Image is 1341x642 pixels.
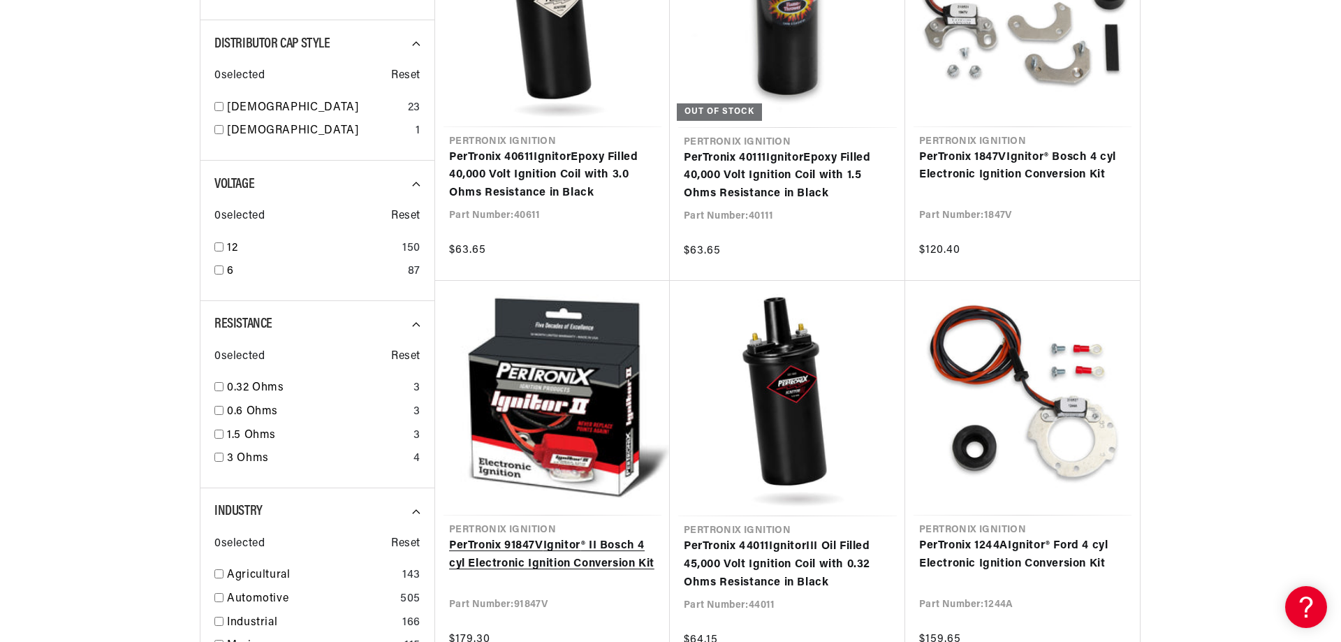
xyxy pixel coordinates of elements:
div: 1 [416,122,420,140]
a: PerTronix 40611IgnitorEpoxy Filled 40,000 Volt Ignition Coil with 3.0 Ohms Resistance in Black [449,149,656,203]
a: PerTronix 91847VIgnitor® II Bosch 4 cyl Electronic Ignition Conversion Kit [449,537,656,573]
a: PerTronix 1244AIgnitor® Ford 4 cyl Electronic Ignition Conversion Kit [919,537,1126,573]
div: 4 [413,450,420,468]
span: Voltage [214,177,254,191]
a: Automotive [227,590,395,608]
span: Reset [391,348,420,366]
a: PerTronix 40111IgnitorEpoxy Filled 40,000 Volt Ignition Coil with 1.5 Ohms Resistance in Black [684,149,891,203]
div: 166 [402,614,420,632]
div: 150 [402,240,420,258]
div: 3 [413,379,420,397]
a: 0.32 Ohms [227,379,408,397]
span: Reset [391,535,420,553]
span: 0 selected [214,348,265,366]
a: 0.6 Ohms [227,403,408,421]
span: 0 selected [214,207,265,226]
span: 0 selected [214,535,265,553]
a: 6 [227,263,402,281]
span: Resistance [214,317,272,331]
span: Reset [391,67,420,85]
div: 3 [413,427,420,445]
div: 143 [402,567,420,585]
span: 0 selected [214,67,265,85]
a: 12 [227,240,397,258]
a: [DEMOGRAPHIC_DATA] [227,122,410,140]
a: Agricultural [227,567,397,585]
span: Industry [214,504,263,518]
span: Distributor Cap Style [214,37,330,51]
a: [DEMOGRAPHIC_DATA] [227,99,402,117]
span: Reset [391,207,420,226]
div: 505 [400,590,420,608]
div: 3 [413,403,420,421]
a: 3 Ohms [227,450,408,468]
a: PerTronix 44011IgnitorIII Oil Filled 45,000 Volt Ignition Coil with 0.32 Ohms Resistance in Black [684,538,891,592]
div: 87 [408,263,420,281]
a: 1.5 Ohms [227,427,408,445]
a: PerTronix 1847VIgnitor® Bosch 4 cyl Electronic Ignition Conversion Kit [919,149,1126,184]
a: Industrial [227,614,397,632]
div: 23 [408,99,420,117]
